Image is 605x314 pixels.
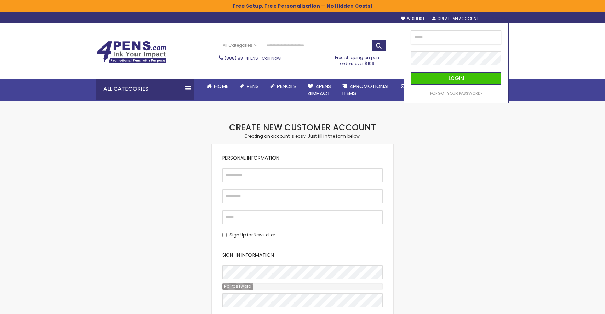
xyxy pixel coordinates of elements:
span: Sign-in Information [222,251,274,258]
span: Pens [247,82,259,90]
div: Password Strength: [222,283,253,290]
span: - Call Now! [225,55,282,61]
button: Login [411,72,501,85]
strong: Create New Customer Account [229,122,376,133]
a: Forgot Your Password? [430,91,482,96]
a: 4Pens4impact [302,79,337,101]
span: Pencils [277,82,297,90]
span: Sign Up for Newsletter [229,232,275,238]
a: 4PROMOTIONALITEMS [337,79,395,101]
span: 4Pens 4impact [308,82,331,97]
a: Home [201,79,234,94]
a: Pencils [264,79,302,94]
img: 4Pens Custom Pens and Promotional Products [96,41,166,63]
span: Forgot Your Password? [430,90,482,96]
div: Free shipping on pen orders over $199 [328,52,387,66]
a: Create an Account [432,16,479,21]
span: Home [214,82,228,90]
div: Sign In [486,16,509,22]
span: No Password [222,283,253,289]
span: All Categories [223,43,257,48]
div: Creating an account is easy. Just fill in the form below. [212,133,393,139]
div: All Categories [96,79,194,100]
a: Wishlist [401,16,424,21]
span: Login [449,75,464,82]
span: 4PROMOTIONAL ITEMS [342,82,389,97]
a: Rush [395,79,427,94]
span: Personal Information [222,154,279,161]
a: (888) 88-4PENS [225,55,258,61]
a: Pens [234,79,264,94]
a: All Categories [219,39,261,51]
